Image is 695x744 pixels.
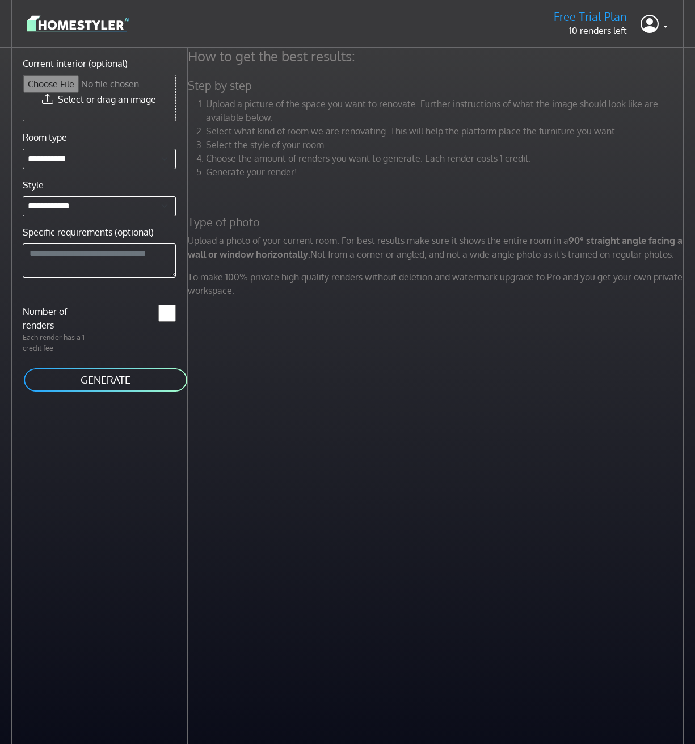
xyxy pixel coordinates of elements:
h5: Free Trial Plan [554,10,627,24]
p: Each render has a 1 credit fee [16,332,99,354]
li: Upload a picture of the space you want to renovate. Further instructions of what the image should... [206,97,686,124]
p: To make 100% private high quality renders without deletion and watermark upgrade to Pro and you g... [181,270,693,297]
label: Style [23,178,44,192]
li: Generate your render! [206,165,686,179]
p: 10 renders left [554,24,627,37]
h4: How to get the best results: [181,48,693,65]
li: Choose the amount of renders you want to generate. Each render costs 1 credit. [206,152,686,165]
label: Number of renders [16,305,99,332]
button: GENERATE [23,367,188,393]
p: Upload a photo of your current room. For best results make sure it shows the entire room in a Not... [181,234,693,261]
li: Select what kind of room we are renovating. This will help the platform place the furniture you w... [206,124,686,138]
label: Room type [23,131,67,144]
li: Select the style of your room. [206,138,686,152]
img: logo-3de290ba35641baa71223ecac5eacb59cb85b4c7fdf211dc9aaecaaee71ea2f8.svg [27,14,129,33]
h5: Step by step [181,78,693,93]
label: Current interior (optional) [23,57,128,70]
label: Specific requirements (optional) [23,225,154,239]
h5: Type of photo [181,215,693,229]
